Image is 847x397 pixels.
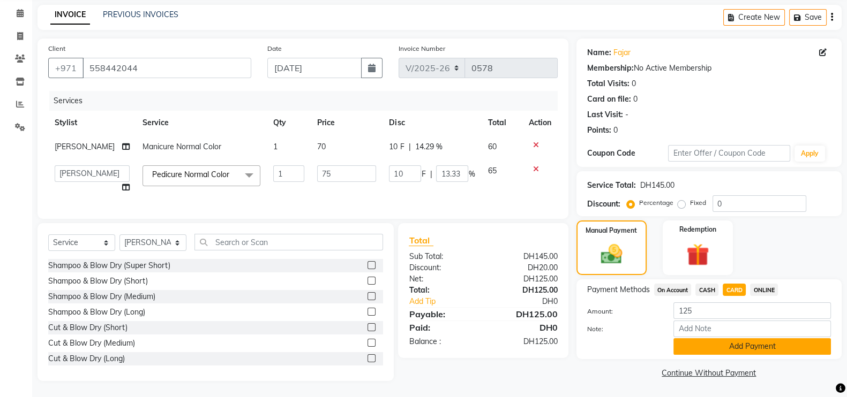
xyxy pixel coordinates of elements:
[194,234,383,250] input: Search or Scan
[48,44,65,54] label: Client
[679,225,716,234] label: Redemption
[399,44,445,54] label: Invoice Number
[48,353,125,364] div: Cut & Blow Dry (Long)
[389,141,404,152] span: 10 F
[401,336,483,347] div: Balance :
[317,142,326,151] span: 70
[483,285,566,296] div: DH125.00
[48,291,155,302] div: Shampoo & Blow Dry (Medium)
[401,273,483,285] div: Net:
[483,321,566,334] div: DH0
[415,141,442,152] span: 14.29 %
[679,241,716,269] img: _gift.svg
[483,273,566,285] div: DH125.00
[789,9,827,26] button: Save
[673,320,831,337] input: Add Note
[103,10,178,19] a: PREVIOUS INVOICES
[483,262,566,273] div: DH20.00
[136,111,267,135] th: Service
[229,170,234,179] a: x
[690,198,706,208] label: Fixed
[383,111,481,135] th: Disc
[639,198,673,208] label: Percentage
[273,142,278,151] span: 1
[483,251,566,262] div: DH145.00
[497,296,566,307] div: DH0
[586,226,637,235] label: Manual Payment
[654,284,692,296] span: On Account
[83,58,251,78] input: Search by Name/Mobile/Email/Code
[48,111,136,135] th: Stylist
[587,63,634,74] div: Membership:
[409,235,433,246] span: Total
[48,58,84,78] button: +971
[613,47,631,58] a: Fajar
[625,109,628,120] div: -
[723,9,785,26] button: Create New
[587,94,631,105] div: Card on file:
[673,338,831,355] button: Add Payment
[430,169,432,180] span: |
[587,78,629,89] div: Total Visits:
[401,285,483,296] div: Total:
[401,251,483,262] div: Sub Total:
[522,111,558,135] th: Action
[481,111,522,135] th: Total
[267,111,311,135] th: Qty
[55,142,115,151] span: [PERSON_NAME]
[594,242,629,266] img: _cash.svg
[632,78,636,89] div: 0
[794,146,825,162] button: Apply
[488,166,496,175] span: 65
[408,141,410,152] span: |
[587,47,611,58] div: Name:
[401,296,497,307] a: Add Tip
[48,338,135,349] div: Cut & Blow Dry (Medium)
[723,284,746,296] span: CARD
[750,284,778,296] span: ONLINE
[587,109,623,120] div: Last Visit:
[587,180,636,191] div: Service Total:
[468,169,475,180] span: %
[587,63,831,74] div: No Active Membership
[587,125,611,136] div: Points:
[668,145,790,162] input: Enter Offer / Coupon Code
[695,284,718,296] span: CASH
[421,169,425,180] span: F
[579,324,666,334] label: Note:
[673,302,831,319] input: Amount
[152,170,229,179] span: Pedicure Normal Color
[613,125,618,136] div: 0
[48,276,148,287] div: Shampoo & Blow Dry (Short)
[143,142,221,151] span: Manicure Normal Color
[579,307,666,316] label: Amount:
[401,262,483,273] div: Discount:
[401,321,483,334] div: Paid:
[587,148,669,159] div: Coupon Code
[311,111,383,135] th: Price
[48,307,145,318] div: Shampoo & Blow Dry (Long)
[587,198,620,210] div: Discount:
[49,91,566,111] div: Services
[50,5,90,25] a: INVOICE
[640,180,674,191] div: DH145.00
[483,308,566,320] div: DH125.00
[483,336,566,347] div: DH125.00
[48,260,170,271] div: Shampoo & Blow Dry (Super Short)
[587,284,650,295] span: Payment Methods
[267,44,282,54] label: Date
[579,368,839,379] a: Continue Without Payment
[401,308,483,320] div: Payable:
[48,322,128,333] div: Cut & Blow Dry (Short)
[488,142,496,151] span: 60
[633,94,638,105] div: 0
